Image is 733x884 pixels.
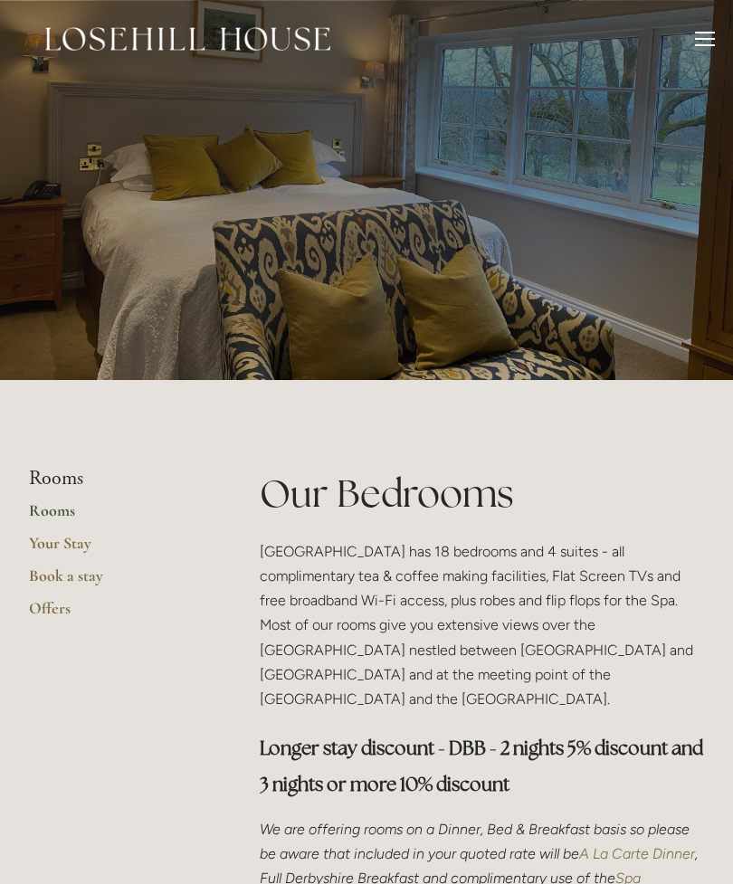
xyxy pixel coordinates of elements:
h1: Our Bedrooms [260,467,704,520]
em: We are offering rooms on a Dinner, Bed & Breakfast basis so please be aware that included in your... [260,821,693,862]
a: Rooms [29,500,202,533]
img: Losehill House [45,27,330,51]
a: Book a stay [29,566,202,598]
a: Offers [29,598,202,631]
li: Rooms [29,467,202,490]
a: A La Carte Dinner [579,845,695,862]
p: [GEOGRAPHIC_DATA] has 18 bedrooms and 4 suites - all complimentary tea & coffee making facilities... [260,539,704,711]
strong: Longer stay discount - DBB - 2 nights 5% discount and 3 nights or more 10% discount [260,736,707,796]
a: Your Stay [29,533,202,566]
